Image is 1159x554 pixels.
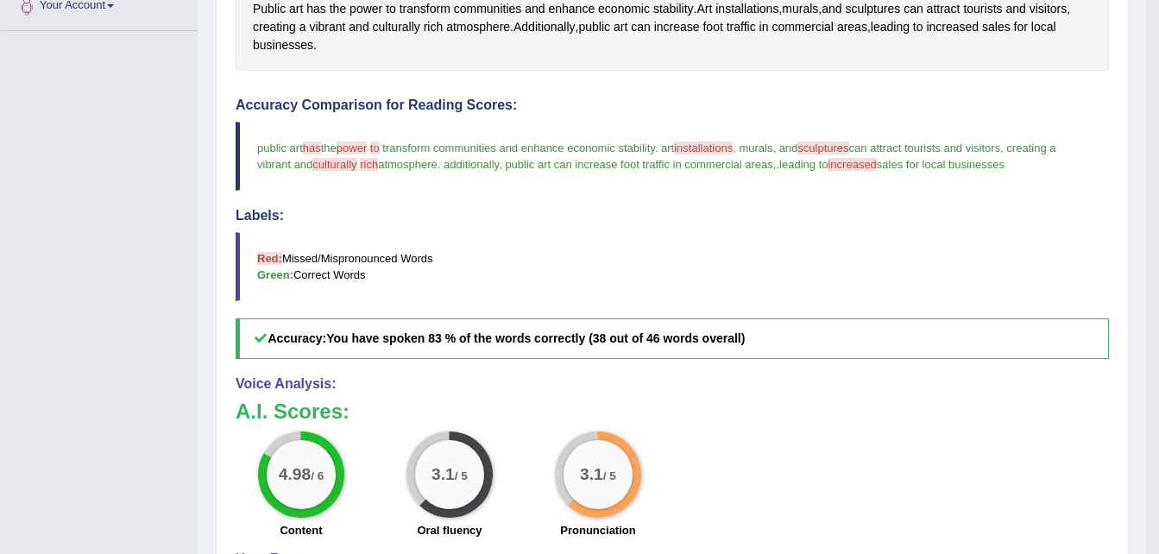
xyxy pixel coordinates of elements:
span: Click to see word definition [871,18,910,36]
label: Pronunciation [560,522,635,538]
span: atmosphere. additionally, public art can increase foot traffic in commercial areas [378,158,773,171]
span: leading to [779,158,828,171]
blockquote: Missed/Mispronounced Words Correct Words [236,232,1109,301]
span: Click to see word definition [837,18,867,36]
label: Content [280,522,322,538]
span: installations [674,142,733,154]
span: Click to see word definition [309,18,345,36]
span: rich [360,158,378,171]
span: public art [257,142,303,154]
span: Click to see word definition [1014,18,1028,36]
span: , [773,158,777,171]
span: Click to see word definition [982,18,1011,36]
span: transform communities and enhance economic stability. art [382,142,674,154]
span: Click to see word definition [759,18,769,36]
span: , murals, and [733,142,797,154]
h4: Labels: [236,208,1109,223]
span: Click to see word definition [772,18,834,36]
span: power [337,142,367,154]
span: Click to see word definition [373,18,420,36]
span: Click to see word definition [1031,18,1056,36]
span: culturally [312,158,356,171]
span: the [321,142,337,154]
b: Green: [257,268,293,281]
span: Click to see word definition [513,18,576,36]
b: Red: [257,252,282,265]
span: Click to see word definition [253,36,313,54]
big: 4.98 [279,465,311,484]
h4: Accuracy Comparison for Reading Scores: [236,98,1109,113]
label: Oral fluency [417,522,482,538]
span: has [303,142,321,154]
small: / 6 [311,470,324,483]
span: Click to see word definition [702,18,722,36]
span: Click to see word definition [926,18,979,36]
span: to [370,142,380,154]
span: Click to see word definition [446,18,510,36]
small: / 5 [603,470,616,483]
span: Click to see word definition [727,18,756,36]
h5: Accuracy: [236,318,1109,359]
span: Click to see word definition [299,18,306,36]
b: A.I. Scores: [236,400,350,423]
h4: Voice Analysis: [236,376,1109,392]
span: increased [828,158,876,171]
small: / 5 [455,470,468,483]
span: . [776,158,779,171]
span: Click to see word definition [424,18,444,36]
span: Click to see word definition [631,18,651,36]
span: Click to see word definition [913,18,923,36]
span: can attract tourists and visitors, creating a vibrant and [257,142,1059,171]
span: Click to see word definition [253,18,296,36]
span: sculptures [797,142,848,154]
span: sales for local businesses [877,158,1005,171]
span: Click to see word definition [654,18,700,36]
span: Click to see word definition [578,18,610,36]
span: Click to see word definition [614,18,627,36]
big: 3.1 [580,465,603,484]
big: 3.1 [431,465,455,484]
span: Click to see word definition [349,18,368,36]
b: You have spoken 83 % of the words correctly (38 out of 46 words overall) [326,331,745,345]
